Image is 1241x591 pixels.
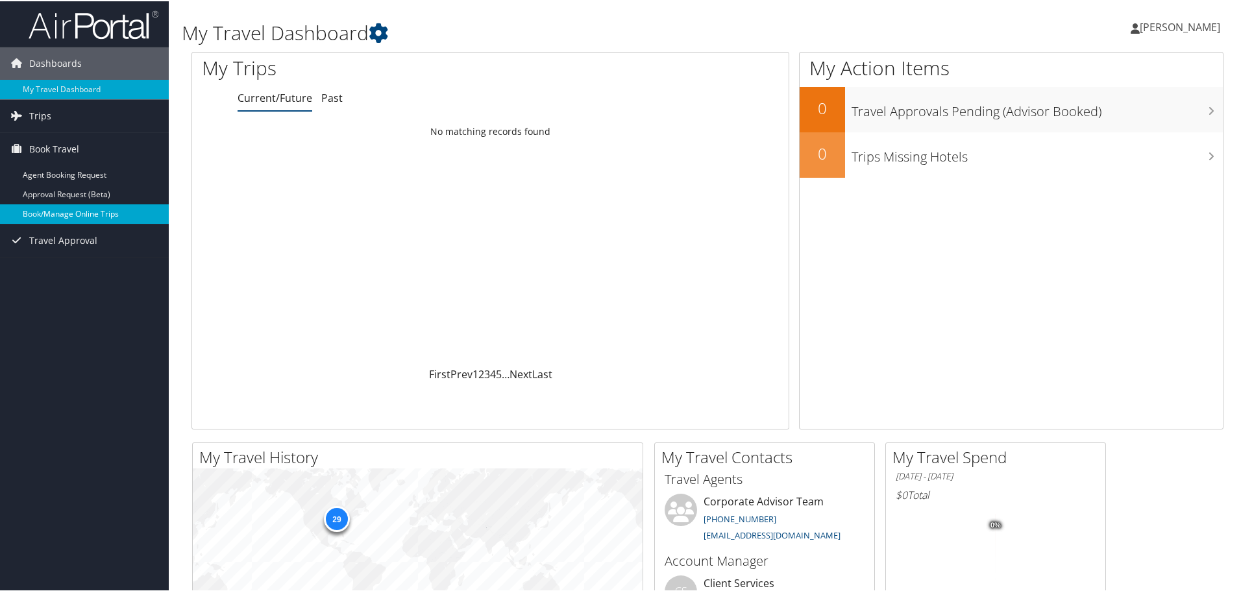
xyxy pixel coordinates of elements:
[238,90,312,104] a: Current/Future
[478,366,484,380] a: 2
[182,18,883,45] h1: My Travel Dashboard
[658,492,871,546] li: Corporate Advisor Team
[665,551,865,569] h3: Account Manager
[29,46,82,78] span: Dashboards
[192,119,789,142] td: No matching records found
[800,86,1223,131] a: 0Travel Approvals Pending (Advisor Booked)
[199,445,643,467] h2: My Travel History
[323,505,349,531] div: 29
[704,512,776,524] a: [PHONE_NUMBER]
[29,99,51,131] span: Trips
[450,366,473,380] a: Prev
[473,366,478,380] a: 1
[502,366,510,380] span: …
[704,528,841,540] a: [EMAIL_ADDRESS][DOMAIN_NAME]
[896,469,1096,481] h6: [DATE] - [DATE]
[29,223,97,256] span: Travel Approval
[665,469,865,487] h3: Travel Agents
[202,53,530,80] h1: My Trips
[1131,6,1233,45] a: [PERSON_NAME]
[490,366,496,380] a: 4
[661,445,874,467] h2: My Travel Contacts
[896,487,907,501] span: $0
[800,96,845,118] h2: 0
[532,366,552,380] a: Last
[1140,19,1220,33] span: [PERSON_NAME]
[800,131,1223,176] a: 0Trips Missing Hotels
[429,366,450,380] a: First
[510,366,532,380] a: Next
[896,487,1096,501] h6: Total
[29,8,158,39] img: airportal-logo.png
[892,445,1105,467] h2: My Travel Spend
[29,132,79,164] span: Book Travel
[800,53,1223,80] h1: My Action Items
[321,90,343,104] a: Past
[852,95,1223,119] h3: Travel Approvals Pending (Advisor Booked)
[496,366,502,380] a: 5
[990,520,1001,528] tspan: 0%
[800,141,845,163] h2: 0
[484,366,490,380] a: 3
[852,140,1223,165] h3: Trips Missing Hotels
